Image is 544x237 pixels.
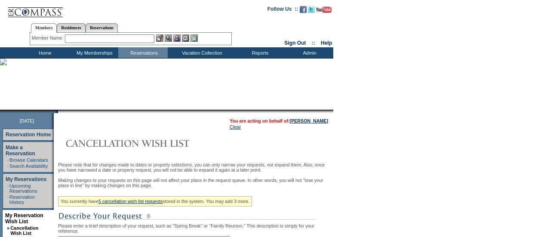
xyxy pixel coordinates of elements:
[98,199,163,204] a: 5 cancellation wish list requests
[284,40,306,46] a: Sign Out
[316,6,332,13] img: Subscribe to our YouTube Channel
[7,225,9,231] b: »
[290,118,328,123] a: [PERSON_NAME]
[19,47,69,58] td: Home
[9,194,35,205] a: Reservation History
[168,47,234,58] td: Vacation Collection
[156,34,163,42] img: b_edit.gif
[230,124,241,129] a: Clear
[165,34,172,42] img: View
[173,34,181,42] img: Impersonate
[312,40,315,46] span: ::
[191,34,198,42] img: b_calculator.gif
[9,157,48,163] a: Browse Calendars
[6,132,51,138] a: Reservation Home
[7,157,9,163] td: ·
[10,225,38,236] a: Cancellation Wish List
[58,135,230,152] img: Cancellation Wish List
[58,110,59,113] img: blank.gif
[321,40,332,46] a: Help
[20,118,34,123] span: [DATE]
[7,163,9,169] td: ·
[300,6,307,13] img: Become our fan on Facebook
[9,183,37,194] a: Upcoming Reservations
[7,194,9,205] td: ·
[9,163,48,169] a: Search Availability
[267,5,298,15] td: Follow Us ::
[284,47,333,58] td: Admin
[230,118,328,123] span: You are acting on behalf of:
[234,47,284,58] td: Reports
[58,196,252,206] div: You currently have stored in the system. You may add 3 more.
[6,145,35,157] a: Make a Reservation
[6,176,46,182] a: My Reservations
[32,34,65,42] div: Member Name:
[5,212,43,225] a: My Reservation Wish List
[182,34,189,42] img: Reservations
[55,110,58,113] img: promoShadowLeftCorner.gif
[31,23,57,33] a: Members
[308,9,315,14] a: Follow us on Twitter
[57,23,86,32] a: Residences
[118,47,168,58] td: Reservations
[69,47,118,58] td: My Memberships
[300,9,307,14] a: Become our fan on Facebook
[7,183,9,194] td: ·
[86,23,118,32] a: Reservations
[316,9,332,14] a: Subscribe to our YouTube Channel
[308,6,315,13] img: Follow us on Twitter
